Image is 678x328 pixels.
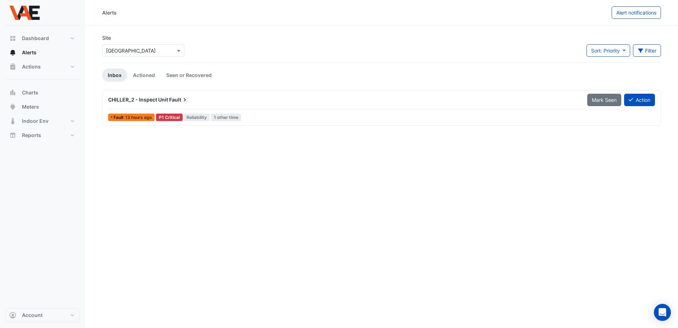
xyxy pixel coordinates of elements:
[587,94,621,106] button: Mark Seen
[591,48,620,54] span: Sort: Priority
[127,69,161,82] a: Actioned
[184,114,210,121] span: Reliability
[22,89,38,96] span: Charts
[22,312,43,319] span: Account
[9,117,16,125] app-icon: Indoor Env
[592,97,617,103] span: Mark Seen
[22,132,41,139] span: Reports
[161,69,217,82] a: Seen or Recovered
[654,304,671,321] div: Open Intercom Messenger
[587,44,630,57] button: Sort: Priority
[9,6,40,20] img: Company Logo
[6,60,79,74] button: Actions
[169,96,188,103] span: Fault
[9,103,16,110] app-icon: Meters
[6,308,79,322] button: Account
[22,117,49,125] span: Indoor Env
[6,128,79,142] button: Reports
[6,45,79,60] button: Alerts
[113,115,125,120] span: Fault
[612,6,661,19] button: Alert notifications
[156,114,183,121] div: P1 Critical
[9,49,16,56] app-icon: Alerts
[9,35,16,42] app-icon: Dashboard
[22,103,39,110] span: Meters
[102,34,111,42] label: Site
[6,114,79,128] button: Indoor Env
[102,69,127,82] a: Inbox
[108,97,168,103] span: CHILLER_2 - Inspect Unit
[6,31,79,45] button: Dashboard
[9,63,16,70] app-icon: Actions
[102,9,117,16] div: Alerts
[9,89,16,96] app-icon: Charts
[211,114,241,121] span: 1 other time
[633,44,661,57] button: Filter
[22,35,49,42] span: Dashboard
[22,49,37,56] span: Alerts
[9,132,16,139] app-icon: Reports
[6,100,79,114] button: Meters
[125,115,152,120] span: Wed 27-Aug-2025 19:45 AEST
[6,86,79,100] button: Charts
[22,63,41,70] span: Actions
[624,94,655,106] button: Action
[616,10,656,16] span: Alert notifications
